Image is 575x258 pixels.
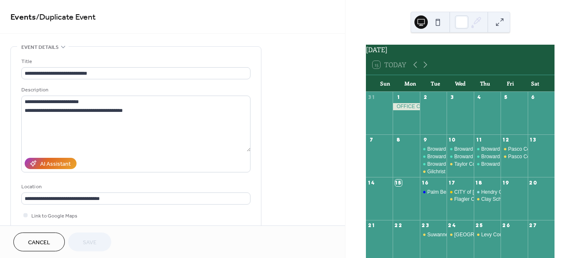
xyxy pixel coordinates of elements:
[10,9,36,25] a: Events
[366,45,555,55] div: [DATE]
[422,223,429,229] div: 23
[420,189,447,196] div: Palm Beach Tax Collector & Property Appraiser: Webinar
[427,189,554,196] div: Palm Beach Tax Collector & Property Appraiser: Webinar
[530,223,537,229] div: 27
[447,196,473,203] div: Flagler County Government: Educational Workshop
[476,223,483,229] div: 25
[501,146,527,153] div: Pasco County Government & Sheriff: Educational Workshop
[31,212,77,220] span: Link to Google Maps
[523,75,548,92] div: Sat
[368,94,375,101] div: 31
[474,153,501,160] div: Broward County - 2025 Financial Wellness Special Medicare Insurance Class for Pre-Retirees / Medi...
[447,231,473,238] div: Hamilton County School District: Educational Workshop
[473,75,498,92] div: Thu
[36,9,96,25] span: / Duplicate Event
[40,160,71,169] div: AI Assistant
[21,57,249,66] div: Title
[454,161,569,168] div: Taylor County School Board: Educational Workshop
[454,196,569,203] div: Flagler County Government: Educational Workshop
[474,161,501,168] div: Broward County - 2025 Financial Wellness Special Medicare Insurance Class for Pre-Retirees / Medi...
[503,94,509,101] div: 5
[25,158,77,169] button: AI Assistant
[503,180,509,186] div: 19
[420,146,447,153] div: Broward County - 2025 Financial Wellness Special Medicare Insurance Class for Pre-Retirees / Medi...
[503,137,509,143] div: 12
[420,168,447,175] div: Gilchrist County School Board: Educational Workshop
[449,223,455,229] div: 24
[422,137,429,143] div: 9
[448,75,473,92] div: Wed
[449,137,455,143] div: 10
[530,180,537,186] div: 20
[395,180,401,186] div: 15
[447,153,473,160] div: Broward County - 2025 Financial Wellness Special Medicare Insurance Class for Pre-Retirees / Medi...
[21,182,249,191] div: Location
[398,75,423,92] div: Mon
[474,189,501,196] div: Hendry County BOCC: Educational Workshop
[447,161,473,168] div: Taylor County School Board: Educational Workshop
[474,146,501,153] div: Broward County - 2025 Financial Wellness Special Medicare Insurance Class for Pre-Retirees / Medi...
[420,231,447,238] div: Suwannee County School Board: Educational Workshop
[449,180,455,186] div: 17
[427,231,553,238] div: Suwannee County School Board: Educational Workshop
[501,153,527,160] div: Pasco County Government & Sheriff: Educational Workshop
[395,137,401,143] div: 8
[530,137,537,143] div: 13
[454,231,559,238] div: [GEOGRAPHIC_DATA]: Educational Workshop
[368,180,375,186] div: 14
[474,231,501,238] div: Levy County School Board: Educational Workshop
[395,223,401,229] div: 22
[474,196,501,203] div: Clay School Board: Educational Workshop
[503,223,509,229] div: 26
[368,223,375,229] div: 21
[395,94,401,101] div: 1
[13,233,65,251] button: Cancel
[449,94,455,101] div: 3
[447,189,473,196] div: CITY of PALM COAST: Educational Workshop
[476,137,483,143] div: 11
[393,103,419,110] div: OFFICE CLOSED
[420,153,447,160] div: Broward County - 2025 Financial Wellness Special Medicare Insurance Class for Pre-Retirees / Medi...
[28,238,50,247] span: Cancel
[530,94,537,101] div: 6
[420,161,447,168] div: Broward County - 2025 Financial Wellness Special Medicare Insurance Class for Pre-Retirees / Medi...
[422,94,429,101] div: 2
[21,43,59,52] span: Event details
[476,180,483,186] div: 18
[476,94,483,101] div: 4
[422,180,429,186] div: 16
[373,75,398,92] div: Sun
[498,75,523,92] div: Fri
[427,168,547,175] div: Gilchrist County School Board: Educational Workshop
[423,75,448,92] div: Tue
[447,146,473,153] div: Broward County - 2025 Financial Wellness Special Medicare Insurance Class for Pre-Retirees / Medi...
[21,86,249,94] div: Description
[368,137,375,143] div: 7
